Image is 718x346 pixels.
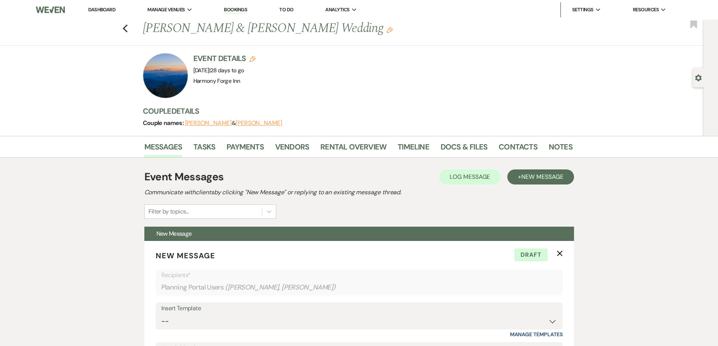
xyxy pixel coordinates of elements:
[143,20,481,38] h1: [PERSON_NAME] & [PERSON_NAME] Wedding
[275,141,309,157] a: Vendors
[185,119,282,127] span: &
[521,173,563,181] span: New Message
[36,2,64,18] img: Weven Logo
[193,53,256,64] h3: Event Details
[185,120,232,126] button: [PERSON_NAME]
[227,141,264,157] a: Payments
[193,77,240,85] span: Harmony Forge Inn
[507,169,574,184] button: +New Message
[144,188,574,197] h2: Communicate with clients by clicking "New Message" or replying to an existing message thread.
[224,6,247,14] a: Bookings
[144,141,182,157] a: Messages
[148,207,189,216] div: Filter by topics...
[320,141,386,157] a: Rental Overview
[193,67,244,74] span: [DATE]
[147,6,185,14] span: Manage Venues
[510,331,563,338] a: Manage Templates
[193,141,215,157] a: Tasks
[499,141,537,157] a: Contacts
[161,303,557,314] div: Insert Template
[572,6,594,14] span: Settings
[398,141,429,157] a: Timeline
[210,67,244,74] span: 28 days to go
[156,251,215,261] span: New Message
[161,270,557,280] p: Recipients*
[144,169,224,185] h1: Event Messages
[143,119,185,127] span: Couple names:
[156,230,192,238] span: New Message
[549,141,573,157] a: Notes
[236,120,282,126] button: [PERSON_NAME]
[279,6,293,13] a: To Do
[209,67,244,74] span: |
[325,6,349,14] span: Analytics
[633,6,659,14] span: Resources
[225,282,336,293] span: ( [PERSON_NAME], [PERSON_NAME] )
[514,248,548,261] span: Draft
[387,26,393,33] button: Edit
[695,74,702,81] button: Open lead details
[143,106,565,116] h3: Couple Details
[450,173,490,181] span: Log Message
[88,6,115,13] a: Dashboard
[439,169,501,184] button: Log Message
[161,280,557,295] div: Planning Portal Users
[441,141,487,157] a: Docs & Files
